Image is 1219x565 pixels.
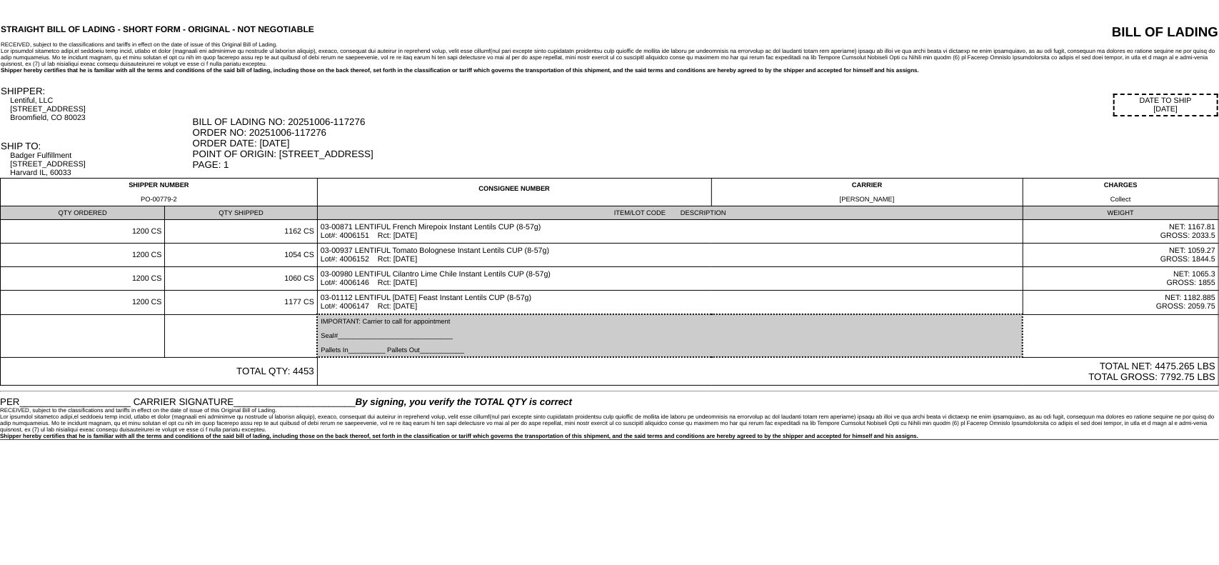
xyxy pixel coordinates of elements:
[1023,206,1218,220] td: WEIGHT
[711,179,1023,206] td: CARRIER
[1023,267,1218,291] td: NET: 1065.3 GROSS: 1855
[1,244,165,267] td: 1200 CS
[317,314,1023,357] td: IMPORTANT: Carrier to call for appointment Seal#_______________________________ Pallets In_______...
[165,220,317,244] td: 1162 CS
[1026,196,1215,203] div: Collect
[4,196,314,203] div: PO-00779-2
[1,206,165,220] td: QTY ORDERED
[1,86,191,96] div: SHIPPER:
[1,179,318,206] td: SHIPPER NUMBER
[165,267,317,291] td: 1060 CS
[356,396,572,407] span: By signing, you verify the TOTAL QTY is correct
[317,267,1023,291] td: 03-00980 LENTIFUL Cilantro Lime Chile Instant Lentils CUP (8-57g) Lot#: 4006146 Rct: [DATE]
[1023,244,1218,267] td: NET: 1059.27 GROSS: 1844.5
[317,357,1218,386] td: TOTAL NET: 4475.265 LBS TOTAL GROSS: 7792.75 LBS
[317,206,1023,220] td: ITEM/LOT CODE DESCRIPTION
[317,179,711,206] td: CONSIGNEE NUMBER
[1,357,318,386] td: TOTAL QTY: 4453
[1023,179,1218,206] td: CHARGES
[715,196,1020,203] div: [PERSON_NAME]
[193,116,1218,170] div: BILL OF LADING NO: 20251006-117276 ORDER NO: 20251006-117276 ORDER DATE: [DATE] POINT OF ORIGIN: ...
[1023,291,1218,315] td: NET: 1182.885 GROSS: 2059.75
[10,96,191,122] div: Lentiful, LLC [STREET_ADDRESS] Broomfield, CO 80023
[317,220,1023,244] td: 03-00871 LENTIFUL French Mirepoix Instant Lentils CUP (8-57g) Lot#: 4006151 Rct: [DATE]
[1,67,1218,74] div: Shipper hereby certifies that he is familiar with all the terms and conditions of the said bill o...
[317,244,1023,267] td: 03-00937 LENTIFUL Tomato Bolognese Instant Lentils CUP (8-57g) Lot#: 4006152 Rct: [DATE]
[1023,220,1218,244] td: NET: 1167.81 GROSS: 2033.5
[165,206,317,220] td: QTY SHIPPED
[10,151,191,177] div: Badger Fulfillment [STREET_ADDRESS] Harvard IL, 60033
[165,291,317,315] td: 1177 CS
[317,291,1023,315] td: 03-01112 LENTIFUL [DATE] Feast Instant Lentils CUP (8-57g) Lot#: 4006147 Rct: [DATE]
[895,24,1218,40] div: BILL OF LADING
[1,220,165,244] td: 1200 CS
[1,141,191,151] div: SHIP TO:
[1,267,165,291] td: 1200 CS
[1113,94,1218,116] div: DATE TO SHIP [DATE]
[165,244,317,267] td: 1054 CS
[1,291,165,315] td: 1200 CS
